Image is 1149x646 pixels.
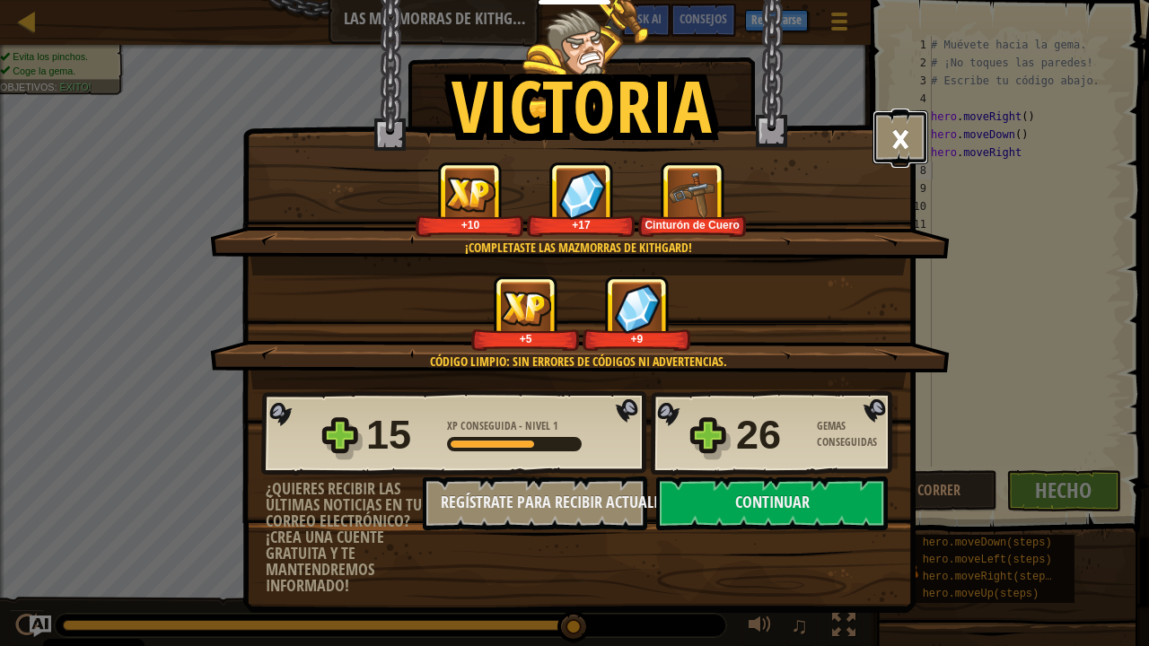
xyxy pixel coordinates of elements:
[817,418,898,450] div: Gemas Conseguidas
[553,418,558,433] span: 1
[668,170,717,219] img: Nuevo artículo
[642,218,743,231] div: Cinturón de Cuero
[501,291,551,326] img: XP Conseguida
[295,353,862,371] div: Código limpio: sin errores de códigos ni advertencias.
[614,284,661,333] img: Gemas Conseguidas
[423,476,647,530] button: Regístrate para recibir actualizaciones.
[447,418,519,433] span: XP Conseguida
[586,332,688,345] div: +9
[873,110,928,164] button: ×
[531,218,632,231] div: +17
[558,170,605,219] img: Gemas Conseguidas
[475,332,576,345] div: +5
[522,418,553,433] span: Nivel
[266,481,423,594] div: ¿Quieres recibir las últimas noticias en tu correo electrónico? ¡Crea una cuente gratuita y te ma...
[445,177,496,212] img: XP Conseguida
[452,66,712,145] h1: Victoria
[419,218,521,231] div: +10
[366,406,436,464] div: 15
[656,476,888,530] button: Continuar
[295,239,862,257] div: ¡Completaste las Mazmorras de Kithgard!
[736,406,806,464] div: 26
[447,418,558,434] div: -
